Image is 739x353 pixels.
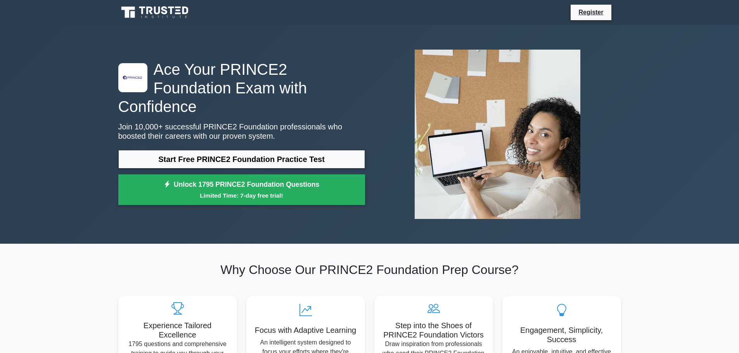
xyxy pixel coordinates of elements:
[574,7,608,17] a: Register
[118,60,365,116] h1: Ace Your PRINCE2 Foundation Exam with Confidence
[118,122,365,141] p: Join 10,000+ successful PRINCE2 Foundation professionals who boosted their careers with our prove...
[125,321,231,339] h5: Experience Tailored Excellence
[381,321,487,339] h5: Step into the Shoes of PRINCE2 Foundation Victors
[118,262,621,277] h2: Why Choose Our PRINCE2 Foundation Prep Course?
[253,325,359,335] h5: Focus with Adaptive Learning
[118,150,365,169] a: Start Free PRINCE2 Foundation Practice Test
[128,191,355,200] small: Limited Time: 7-day free trial!
[509,325,615,344] h5: Engagement, Simplicity, Success
[118,174,365,205] a: Unlock 1795 PRINCE2 Foundation QuestionsLimited Time: 7-day free trial!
